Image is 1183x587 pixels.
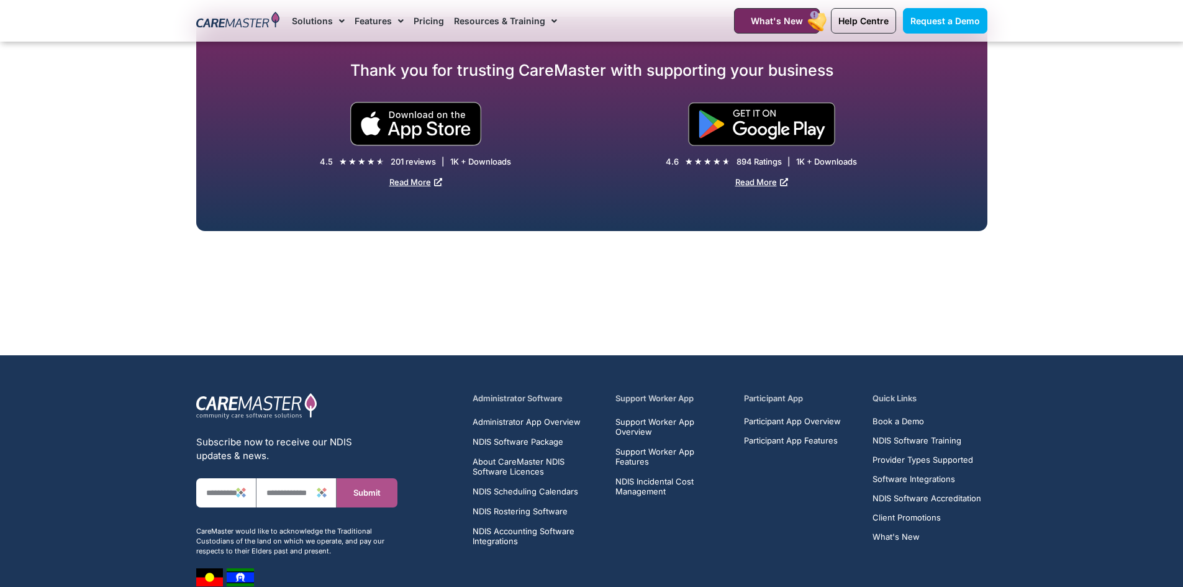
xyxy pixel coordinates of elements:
[685,155,730,168] div: 4.6/5
[376,155,384,168] i: ★
[339,155,347,168] i: ★
[910,16,980,26] span: Request a Demo
[196,393,317,420] img: CareMaster Logo Part
[473,437,601,447] a: NDIS Software Package
[337,478,397,507] button: Submit
[196,435,397,463] div: Subscribe now to receive our NDIS updates & news.
[873,436,961,445] span: NDIS Software Training
[713,155,721,168] i: ★
[473,457,601,476] a: About CareMaster NDIS Software Licences
[367,155,375,168] i: ★
[227,568,254,586] img: image 8
[873,393,987,404] h5: Quick Links
[873,513,981,522] a: Client Promotions
[348,155,356,168] i: ★
[615,417,730,437] a: Support Worker App Overview
[734,8,820,34] a: What's New
[838,16,889,26] span: Help Centre
[694,155,702,168] i: ★
[744,436,838,445] span: Participant App Features
[873,532,981,542] a: What's New
[615,476,730,496] a: NDIS Incidental Cost Management
[615,393,730,404] h5: Support Worker App
[704,155,712,168] i: ★
[317,488,327,498] img: Sticky Password
[358,155,366,168] i: ★
[873,494,981,503] a: NDIS Software Accreditation
[196,60,987,80] div: Thank you for trusting CareMaster with supporting your business
[473,486,601,496] a: NDIS Scheduling Calendars
[473,506,601,516] a: NDIS Rostering Software
[873,455,981,465] a: Provider Types Supported
[473,393,601,404] h5: Administrator Software
[320,157,333,167] div: 4.5
[196,526,397,556] div: CareMaster would like to acknowledge the Traditional Custodians of the land on which we operate, ...
[744,393,858,404] h5: Participant App
[473,526,601,546] a: NDIS Accounting Software Integrations
[615,447,730,466] a: Support Worker App Features
[873,513,941,522] span: Client Promotions
[473,486,578,496] span: NDIS Scheduling Calendars
[873,475,981,484] a: Software Integrations
[873,532,920,542] span: What's New
[873,436,981,445] a: NDIS Software Training
[831,8,896,34] a: Help Centre
[473,417,581,427] span: Administrator App Overview
[196,568,223,586] img: image 7
[685,155,693,168] i: ★
[339,155,384,168] div: 4.5/5
[473,437,563,447] span: NDIS Software Package
[666,157,679,167] div: 4.6
[873,455,973,465] span: Provider Types Supported
[236,488,246,498] img: Sticky Password
[688,102,835,146] img: "Get is on" Black Google play button.
[350,102,482,146] img: small black download on the apple app store button.
[873,475,955,484] span: Software Integrations
[391,157,511,167] div: 201 reviews | 1K + Downloads
[196,478,397,520] form: New Form
[903,8,987,34] a: Request a Demo
[473,417,601,427] a: Administrator App Overview
[196,12,280,30] img: CareMaster Logo
[353,488,381,498] span: Submit
[737,157,857,167] div: 894 Ratings | 1K + Downloads
[722,155,730,168] i: ★
[744,436,841,445] a: Participant App Features
[389,177,442,187] a: Read More
[873,417,924,426] span: Book a Demo
[473,506,568,516] span: NDIS Rostering Software
[751,16,803,26] span: What's New
[735,177,788,187] a: Read More
[744,417,841,426] a: Participant App Overview
[873,417,981,426] a: Book a Demo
